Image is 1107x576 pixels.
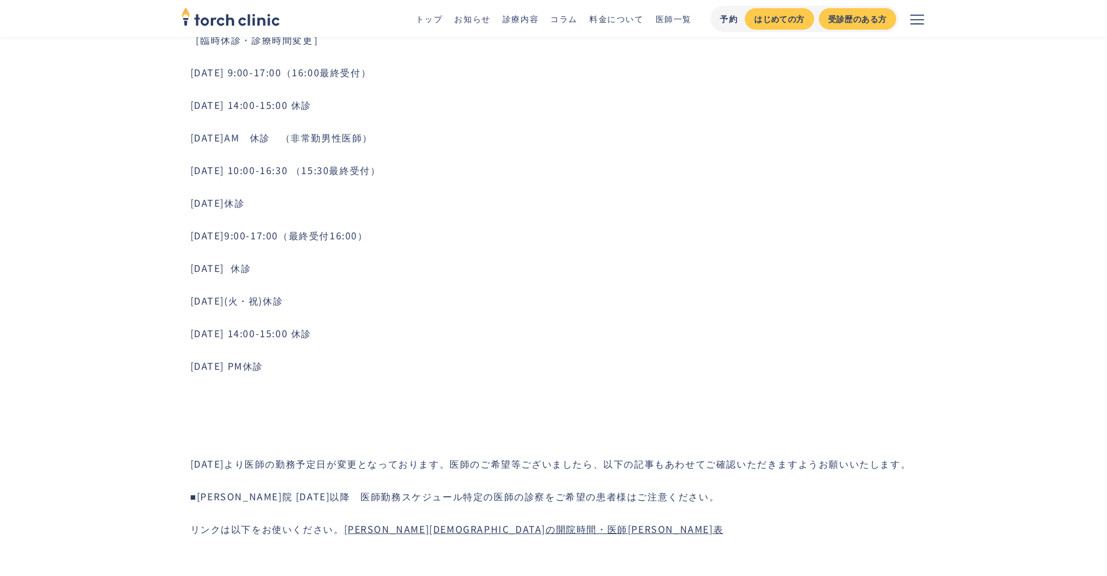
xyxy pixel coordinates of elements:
[454,13,490,24] a: お知らせ
[819,8,896,30] a: 受診歴のある方
[745,8,814,30] a: はじめての方
[550,13,578,24] a: コラム
[181,3,280,29] img: torch clinic
[754,13,804,25] div: はじめての方
[190,33,926,47] p: ［臨時休診・診療時間変更］
[190,457,926,471] p: [DATE]より医師の勤務予定日が変更となっております。医師のご希望等ございましたら、以下の記事もあわせてご確認いただきますようお願いいたします。
[190,228,926,242] p: [DATE]9:00-17:00（最終受付16:00）
[190,98,926,112] p: [DATE] 14:00-15:00 休診
[190,65,926,79] p: [DATE] 9:00-17:00（16:00最終受付）
[190,130,926,144] p: [DATE]AM 休診 （非常勤男性医師）
[344,522,724,536] a: [PERSON_NAME][DEMOGRAPHIC_DATA]の開院時間・医師[PERSON_NAME]表
[828,13,887,25] div: 受診歴のある方
[503,13,539,24] a: 診療内容
[656,13,692,24] a: 医師一覧
[190,163,926,177] p: [DATE] 10:00-16:30 （15:30最終受付）
[190,424,926,438] p: ‍
[190,294,926,308] p: [DATE](火・祝)休診
[190,489,926,503] p: ■[PERSON_NAME]院 [DATE]以降 医師勤務スケジュール特定の医師の診察をご希望の患者様はご注意ください。
[190,359,926,373] p: [DATE] PM休診
[190,196,926,210] p: [DATE]休診
[720,13,738,25] div: 予約
[190,391,926,405] p: ‍
[181,8,280,29] a: home
[589,13,644,24] a: 料金について
[190,522,926,536] p: リンクは以下をお使いください。
[416,13,443,24] a: トップ
[190,261,926,275] p: [DATE] 休診
[190,326,926,340] p: [DATE] 14:00-15:00 休診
